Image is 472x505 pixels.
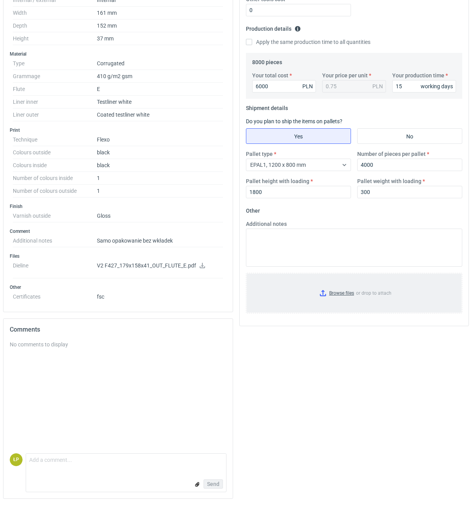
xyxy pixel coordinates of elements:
legend: 8000 pieces [252,56,282,65]
dd: Corrugated [97,57,223,70]
legend: Other [246,204,260,214]
input: 0 [246,4,351,16]
label: Yes [246,128,351,144]
label: Number of pieces per pallet [357,150,426,158]
dd: E [97,83,223,96]
dt: Liner outer [13,108,97,121]
dt: Colours inside [13,159,97,172]
div: PLN [302,82,313,90]
div: Łukasz Postawa [10,453,23,466]
dt: Additional notes [13,234,97,247]
h3: Material [10,51,226,57]
input: 0 [357,159,462,171]
dd: Coated testliner white [97,108,223,121]
span: EPAL1, 1200 x 800 mm [250,162,306,168]
dd: 152 mm [97,19,223,32]
h3: Finish [10,203,226,210]
h3: Comment [10,228,226,234]
dd: Testliner white [97,96,223,108]
figcaption: ŁP [10,453,23,466]
dt: Liner inner [13,96,97,108]
dd: Gloss [97,210,223,222]
dt: Type [13,57,97,70]
dt: Colours outside [13,146,97,159]
legend: Production details [246,23,301,32]
dt: Grammage [13,70,97,83]
label: Pallet type [246,150,273,158]
h3: Other [10,284,226,290]
dt: Dieline [13,259,97,278]
dd: black [97,159,223,172]
label: Additional notes [246,220,287,228]
label: Pallet height with loading [246,177,309,185]
input: 0 [252,80,316,93]
dd: black [97,146,223,159]
label: Your total cost [252,72,288,79]
legend: Shipment details [246,102,288,111]
p: V2 F427_179x158x41_OUT_FLUTE_E.pdf [97,262,223,269]
dt: Certificates [13,290,97,300]
div: PLN [372,82,383,90]
dd: 37 mm [97,32,223,45]
div: working days [421,82,453,90]
dd: 161 mm [97,7,223,19]
dt: Number of colours inside [13,172,97,185]
dt: Varnish outside [13,210,97,222]
label: Pallet weight with loading [357,177,421,185]
dt: Flute [13,83,97,96]
label: Do you plan to ship the items on pallets? [246,118,342,124]
dt: Height [13,32,97,45]
h3: Files [10,253,226,259]
dd: Flexo [97,133,223,146]
input: 0 [392,80,456,93]
h2: Comments [10,325,226,334]
dd: 1 [97,185,223,197]
label: Apply the same production time to all quantities [246,38,370,46]
label: Your production time [392,72,444,79]
dt: Width [13,7,97,19]
dd: Samo opakowanie bez wkładek [97,234,223,247]
label: Your price per unit [322,72,368,79]
dt: Technique [13,133,97,146]
dd: fsc [97,290,223,300]
label: No [357,128,462,144]
input: 0 [246,186,351,198]
h3: Print [10,127,226,133]
dd: 410 g/m2 gsm [97,70,223,83]
dd: 1 [97,172,223,185]
div: No comments to display [10,341,226,348]
input: 0 [357,186,462,198]
dt: Number of colours outside [13,185,97,197]
label: or drop to attach [246,273,462,313]
button: Send [204,479,223,489]
span: Send [207,481,219,487]
dt: Depth [13,19,97,32]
